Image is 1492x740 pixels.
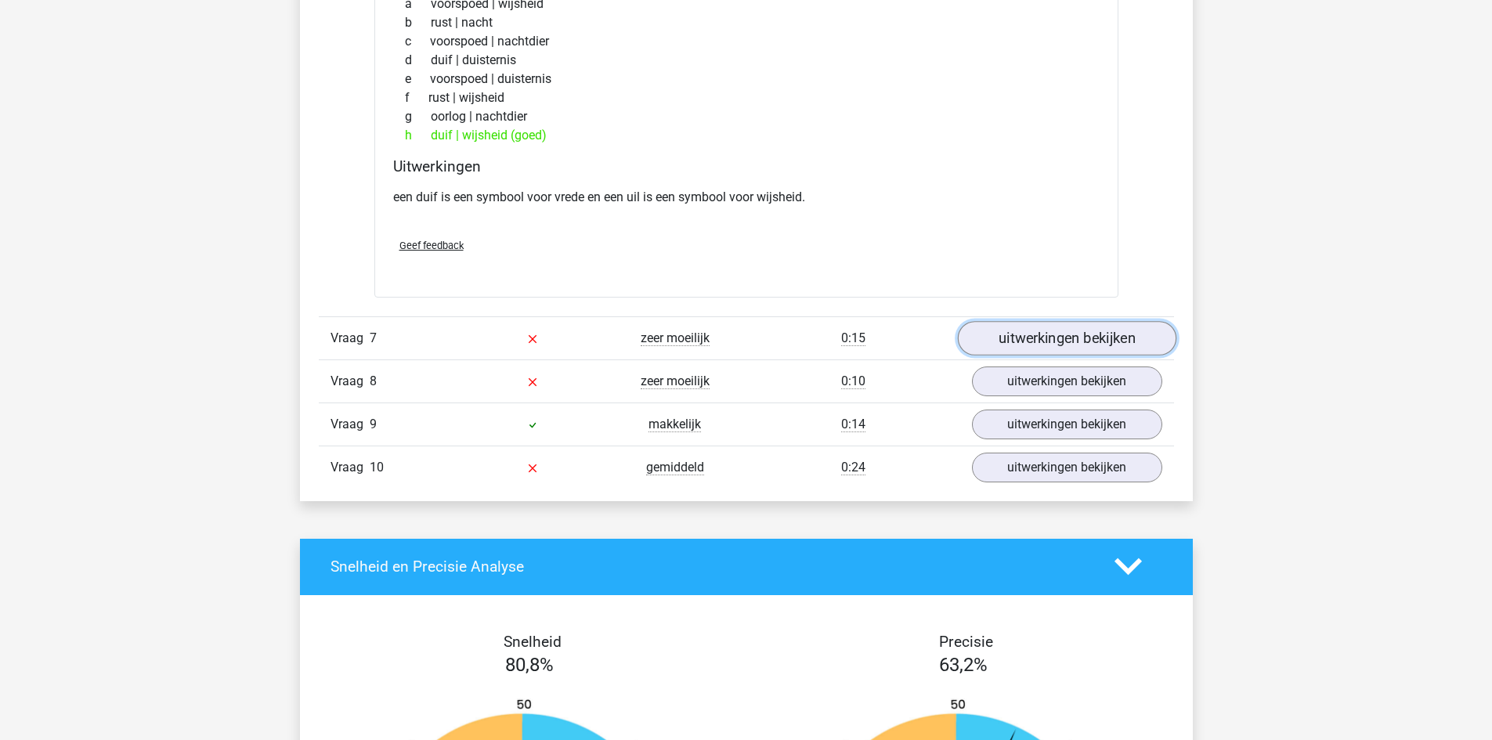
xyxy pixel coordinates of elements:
[648,417,701,432] span: makkelijk
[393,32,1100,51] div: voorspoed | nachtdier
[331,372,370,391] span: Vraag
[331,558,1091,576] h4: Snelheid en Precisie Analyse
[841,330,865,346] span: 0:15
[841,417,865,432] span: 0:14
[393,13,1100,32] div: rust | nacht
[405,32,430,51] span: c
[641,330,710,346] span: zeer moeilijk
[393,107,1100,126] div: oorlog | nachtdier
[393,70,1100,88] div: voorspoed | duisternis
[393,157,1100,175] h4: Uitwerkingen
[972,453,1162,482] a: uitwerkingen bekijken
[405,51,431,70] span: d
[646,460,704,475] span: gemiddeld
[939,654,988,676] span: 63,2%
[393,126,1100,145] div: duif | wijsheid (goed)
[405,13,431,32] span: b
[972,366,1162,396] a: uitwerkingen bekijken
[505,654,554,676] span: 80,8%
[405,88,428,107] span: f
[405,126,431,145] span: h
[399,240,464,251] span: Geef feedback
[370,330,377,345] span: 7
[972,410,1162,439] a: uitwerkingen bekijken
[331,415,370,434] span: Vraag
[393,88,1100,107] div: rust | wijsheid
[331,633,735,651] h4: Snelheid
[641,374,710,389] span: zeer moeilijk
[405,107,431,126] span: g
[393,188,1100,207] p: een duif is een symbool voor vrede en een uil is een symbool voor wijsheid.
[841,460,865,475] span: 0:24
[405,70,430,88] span: e
[957,321,1176,356] a: uitwerkingen bekijken
[370,374,377,388] span: 8
[331,458,370,477] span: Vraag
[841,374,865,389] span: 0:10
[370,417,377,431] span: 9
[331,329,370,348] span: Vraag
[764,633,1169,651] h4: Precisie
[393,51,1100,70] div: duif | duisternis
[370,460,384,475] span: 10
